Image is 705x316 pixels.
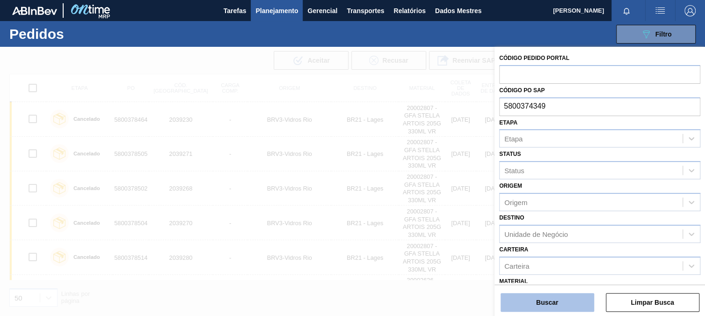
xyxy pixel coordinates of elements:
font: [PERSON_NAME] [553,7,604,14]
font: Origem [504,198,527,206]
font: Transportes [347,7,384,15]
font: Planejamento [255,7,298,15]
font: Destino [499,214,524,221]
font: Código PO SAP [499,87,545,94]
font: Tarefas [224,7,247,15]
font: Carteira [504,262,529,270]
img: TNhmsLtSVTkK8tSr43FrP2fwEKptu5GPRR3wAAAABJRU5ErkJggg== [12,7,57,15]
font: Status [504,167,524,175]
font: Material [499,278,528,285]
img: Sair [684,5,696,16]
font: Pedidos [9,26,64,42]
button: Notificações [611,4,641,17]
font: Relatórios [393,7,425,15]
font: Unidade de Negócio [504,230,568,238]
font: Carteira [499,246,528,253]
font: Filtro [655,30,672,38]
font: Origem [499,183,522,189]
button: Filtro [616,25,696,44]
font: Etapa [499,119,517,126]
font: Código Pedido Portal [499,55,569,61]
img: ações do usuário [654,5,666,16]
font: Etapa [504,135,523,143]
font: Dados Mestres [435,7,482,15]
font: Gerencial [307,7,337,15]
font: Status [499,151,521,157]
